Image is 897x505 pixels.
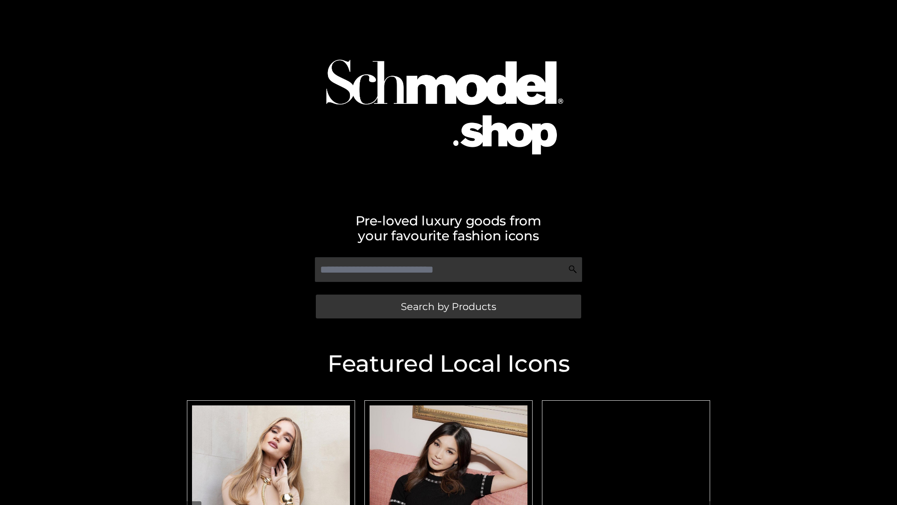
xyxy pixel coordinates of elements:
[316,295,581,318] a: Search by Products
[182,213,715,243] h2: Pre-loved luxury goods from your favourite fashion icons
[401,302,496,311] span: Search by Products
[182,352,715,375] h2: Featured Local Icons​
[568,265,577,274] img: Search Icon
